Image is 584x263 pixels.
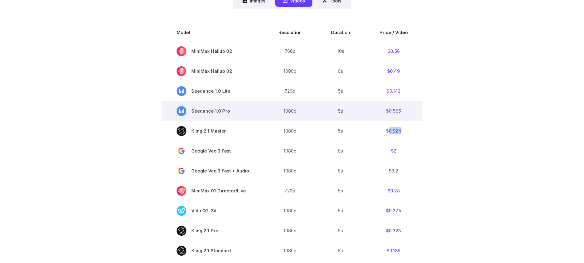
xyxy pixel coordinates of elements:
td: $0.49 [365,61,422,81]
td: 8s [316,141,365,161]
td: 6s [316,61,365,81]
td: 1080p [264,101,316,121]
td: 5s [316,81,365,101]
span: Seedance 1.0 Pro [177,106,249,116]
span: Kling 2.1 Pro [177,226,249,236]
td: 1080p [264,141,316,161]
td: 5s [316,101,365,121]
td: 8s [316,161,365,181]
td: 720p [264,81,316,101]
td: $0.275 [365,201,422,221]
td: 1080p [264,241,316,261]
td: $0.565 [365,101,422,121]
th: Duration [316,24,365,41]
td: 5s [316,221,365,241]
td: 768p [264,41,316,61]
td: $0.185 [365,241,422,261]
td: 720p [264,181,316,201]
th: Model [162,24,264,41]
span: Seedance 1.0 Lite [177,86,249,96]
td: 1080p [264,221,316,241]
td: 1080p [264,61,316,81]
td: $0.28 [365,181,422,201]
td: 5s [316,181,365,201]
span: Kling 2.1 Master [177,126,249,136]
span: MiniMax 01 Director/Live [177,186,249,196]
span: MiniMax Hailuo 02 [177,66,249,76]
td: $0.924 [365,121,422,141]
td: 5s [316,241,365,261]
td: 1080p [264,161,316,181]
td: $3.2 [365,161,422,181]
td: 1080p [264,121,316,141]
td: 5s [316,201,365,221]
td: $0.323 [365,221,422,241]
th: Price / Video [365,24,422,41]
span: Kling 2.1 Standard [177,246,249,256]
td: 5s [316,121,365,141]
span: MiniMax Hailuo 02 [177,46,249,56]
td: $0.56 [365,41,422,61]
td: $2 [365,141,422,161]
td: 10s [316,41,365,61]
td: 1080p [264,201,316,221]
th: Resolution [264,24,316,41]
span: Google Veo 3 Fast + Audio [177,166,249,176]
span: Vidu Q1 I2V [177,206,249,216]
td: $0.143 [365,81,422,101]
span: Google Veo 3 Fast [177,146,249,156]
